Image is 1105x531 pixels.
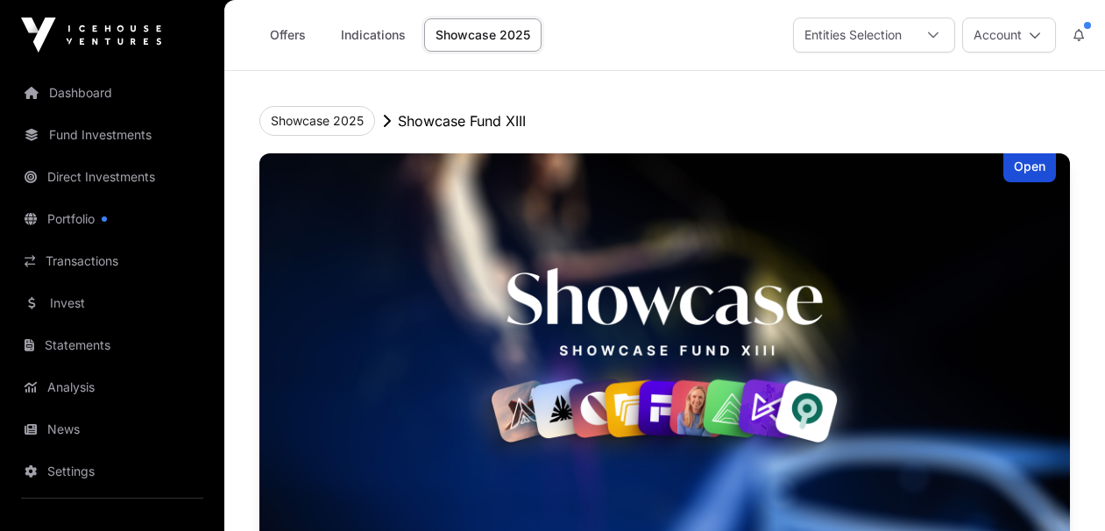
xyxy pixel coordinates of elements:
a: Invest [14,284,210,322]
img: Icehouse Ventures Logo [21,18,161,53]
a: Portfolio [14,200,210,238]
a: Direct Investments [14,158,210,196]
a: Showcase 2025 [424,18,542,52]
a: Dashboard [14,74,210,112]
a: Fund Investments [14,116,210,154]
button: Account [962,18,1056,53]
a: Offers [252,18,322,52]
p: Showcase Fund XIII [398,110,526,131]
a: News [14,410,210,449]
iframe: Chat Widget [1017,447,1105,531]
a: Indications [329,18,417,52]
a: Analysis [14,368,210,407]
div: Entities Selection [794,18,912,52]
a: Transactions [14,242,210,280]
button: Showcase 2025 [259,106,375,136]
div: Open [1003,153,1056,182]
a: Settings [14,452,210,491]
a: Statements [14,326,210,365]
